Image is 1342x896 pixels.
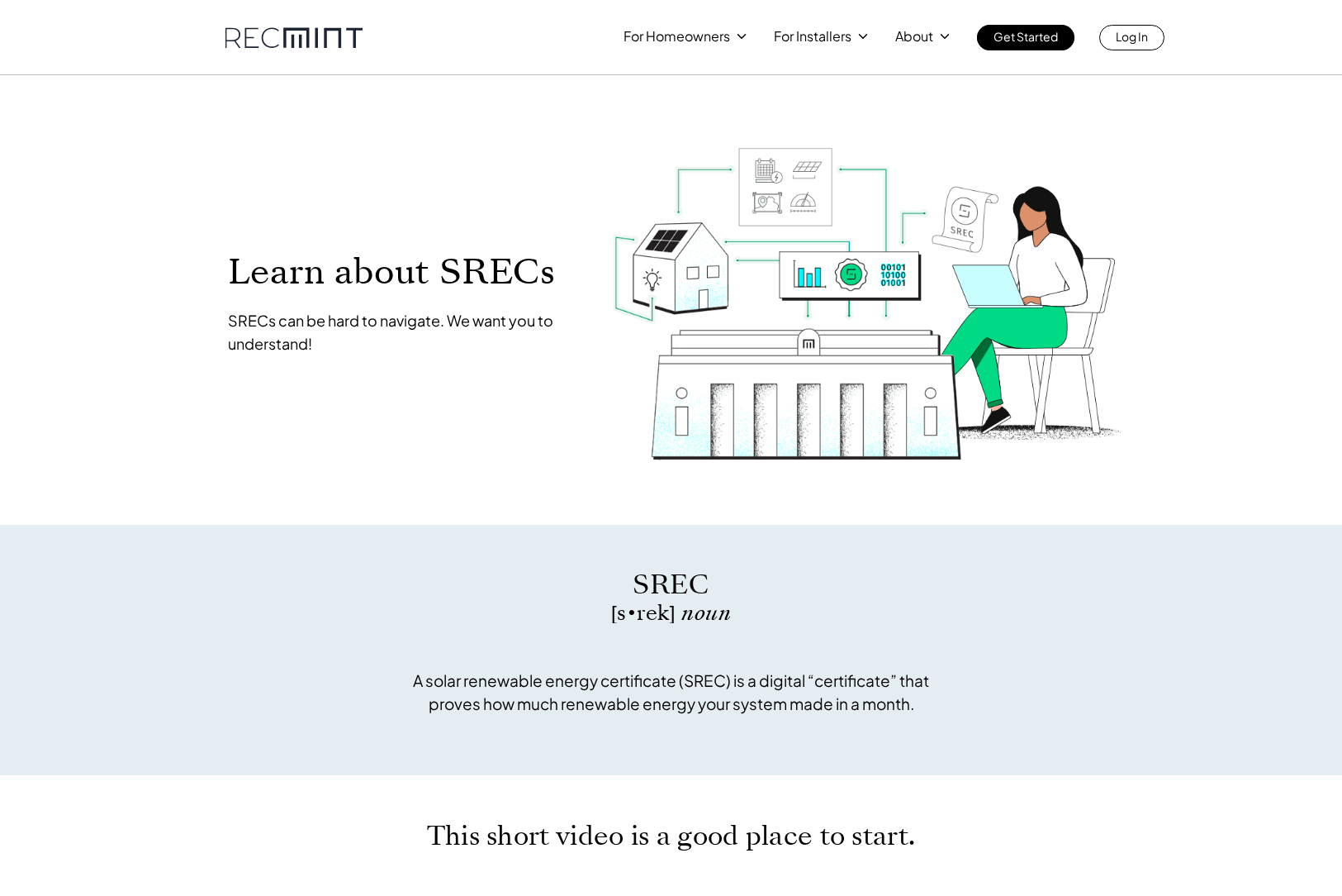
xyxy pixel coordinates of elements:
[977,25,1074,50] a: Get Started
[895,25,933,48] p: About
[228,253,580,290] p: Learn about SRECs
[681,598,731,627] span: noun
[228,309,580,355] p: SRECs can be hard to navigate. We want you to understand!
[993,25,1058,48] p: Get Started
[624,25,730,48] p: For Homeowners
[774,25,851,48] p: For Installers
[362,825,981,847] p: This short video is a good place to start.
[1116,25,1148,48] p: Log In
[1099,25,1164,50] a: Log In
[403,669,940,715] p: A solar renewable energy certificate (SREC) is a digital “certificate” that proves how much renew...
[403,603,940,623] p: [s • rek]
[403,566,940,603] p: SREC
